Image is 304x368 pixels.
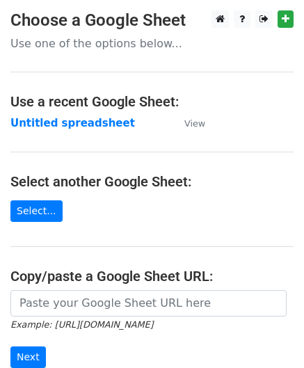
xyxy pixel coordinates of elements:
input: Paste your Google Sheet URL here [10,290,287,317]
h4: Use a recent Google Sheet: [10,93,294,110]
h3: Choose a Google Sheet [10,10,294,31]
a: View [170,117,205,129]
input: Next [10,346,46,368]
p: Use one of the options below... [10,36,294,51]
small: Example: [URL][DOMAIN_NAME] [10,319,153,330]
small: View [184,118,205,129]
h4: Select another Google Sheet: [10,173,294,190]
h4: Copy/paste a Google Sheet URL: [10,268,294,285]
a: Select... [10,200,63,222]
a: Untitled spreadsheet [10,117,135,129]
